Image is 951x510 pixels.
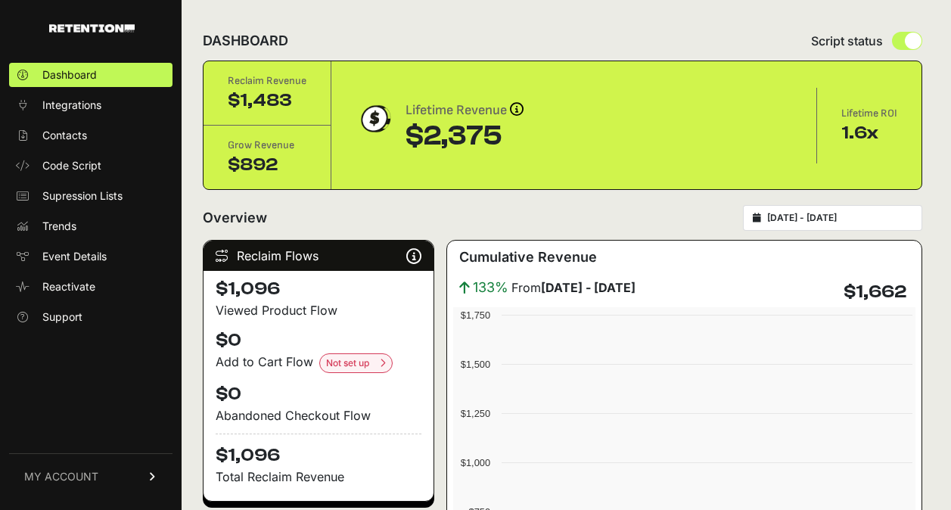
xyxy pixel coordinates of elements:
div: Reclaim Flows [204,241,434,271]
a: MY ACCOUNT [9,453,172,499]
span: Dashboard [42,67,97,82]
strong: [DATE] - [DATE] [541,280,636,295]
h3: Cumulative Revenue [459,247,597,268]
a: Integrations [9,93,172,117]
text: $1,000 [461,457,490,468]
span: Supression Lists [42,188,123,204]
h4: $0 [216,328,421,353]
a: Contacts [9,123,172,148]
span: Reactivate [42,279,95,294]
span: Contacts [42,128,87,143]
p: Total Reclaim Revenue [216,468,421,486]
span: Code Script [42,158,101,173]
a: Trends [9,214,172,238]
div: Lifetime ROI [841,106,897,121]
text: $1,750 [461,309,490,321]
img: Retention.com [49,24,135,33]
div: Grow Revenue [228,138,306,153]
h2: Overview [203,207,267,229]
div: Lifetime Revenue [406,100,524,121]
div: $1,483 [228,89,306,113]
h4: $1,096 [216,277,421,301]
span: Trends [42,219,76,234]
h4: $0 [216,382,421,406]
a: Dashboard [9,63,172,87]
a: Supression Lists [9,184,172,208]
div: Abandoned Checkout Flow [216,406,421,424]
div: Reclaim Revenue [228,73,306,89]
div: Viewed Product Flow [216,301,421,319]
span: From [511,278,636,297]
h4: $1,096 [216,434,421,468]
span: 133% [473,277,508,298]
h4: $1,662 [844,280,906,304]
a: Support [9,305,172,329]
h2: DASHBOARD [203,30,288,51]
img: dollar-coin-05c43ed7efb7bc0c12610022525b4bbbb207c7efeef5aecc26f025e68dcafac9.png [356,100,393,138]
div: 1.6x [841,121,897,145]
a: Code Script [9,154,172,178]
span: Integrations [42,98,101,113]
a: Event Details [9,244,172,269]
div: Add to Cart Flow [216,353,421,373]
span: MY ACCOUNT [24,469,98,484]
span: Support [42,309,82,325]
div: $892 [228,153,306,177]
a: Reactivate [9,275,172,299]
text: $1,250 [461,408,490,419]
span: Script status [811,32,883,50]
text: $1,500 [461,359,490,370]
div: $2,375 [406,121,524,151]
span: Event Details [42,249,107,264]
